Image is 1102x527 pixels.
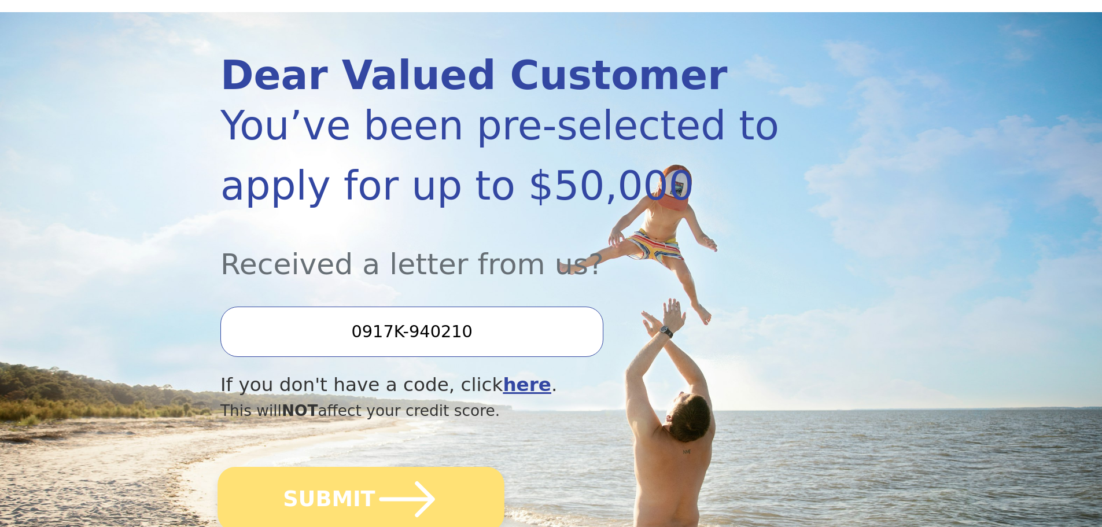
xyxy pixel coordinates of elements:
div: Dear Valued Customer [220,56,783,95]
div: You’ve been pre-selected to apply for up to $50,000 [220,95,783,216]
div: Received a letter from us? [220,216,783,286]
div: This will affect your credit score. [220,399,783,422]
span: NOT [282,401,318,419]
a: here [503,374,551,396]
div: If you don't have a code, click . [220,371,783,399]
input: Enter your Offer Code: [220,307,603,356]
